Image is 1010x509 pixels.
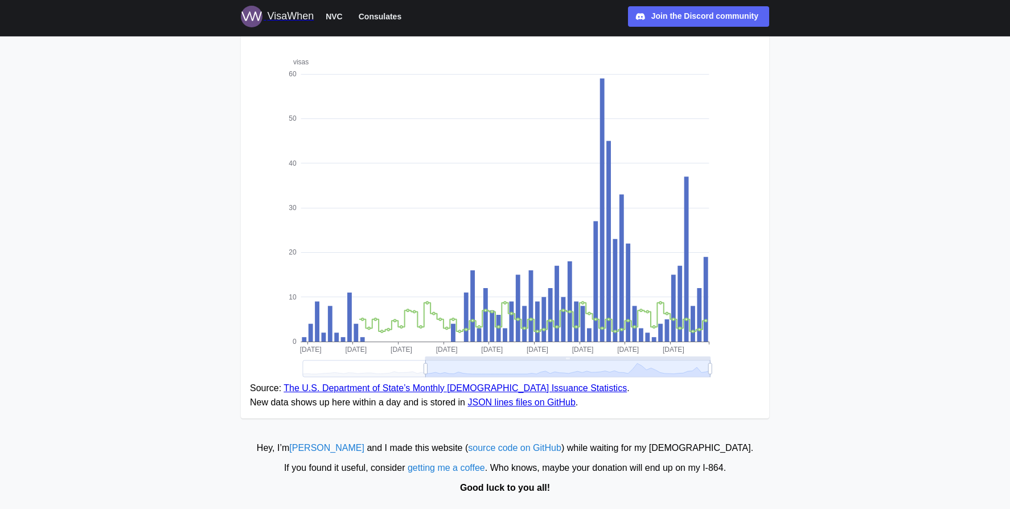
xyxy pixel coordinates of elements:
text: 50 [289,114,297,122]
text: 10 [289,293,297,301]
button: Consulates [354,9,407,24]
text: 0 [293,338,297,346]
text: [DATE] [617,346,639,354]
div: Hey, I’m and I made this website ( ) while waiting for my [DEMOGRAPHIC_DATA]. [6,441,1004,455]
a: [PERSON_NAME] [289,443,364,453]
div: Good luck to you all! [6,481,1004,495]
a: Logo for VisaWhen VisaWhen [241,6,314,27]
text: [DATE] [391,346,412,354]
text: [DATE] [300,346,322,354]
text: [DATE] [663,346,684,354]
button: NVC [321,9,348,24]
span: Consulates [359,10,401,23]
span: NVC [326,10,343,23]
text: [DATE] [345,346,367,354]
text: 20 [289,248,297,256]
text: [DATE] [481,346,503,354]
div: Join the Discord community [651,10,758,23]
a: JSON lines files on GitHub [467,397,575,407]
a: Join the Discord community [628,6,769,27]
img: Logo for VisaWhen [241,6,262,27]
text: 60 [289,70,297,78]
a: getting me a coffee [408,463,485,473]
figcaption: Source: . New data shows up here within a day and is stored in . [250,381,760,410]
a: The U.S. Department of State’s Monthly [DEMOGRAPHIC_DATA] Issuance Statistics [284,383,627,393]
text: 40 [289,159,297,167]
text: [DATE] [436,346,458,354]
div: If you found it useful, consider . Who knows, maybe your donation will end up on my I‑864. [6,461,1004,475]
div: VisaWhen [267,9,314,24]
text: visas [293,58,309,66]
text: [DATE] [527,346,548,354]
a: source code on GitHub [468,443,561,453]
text: 30 [289,204,297,212]
text: [DATE] [572,346,594,354]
